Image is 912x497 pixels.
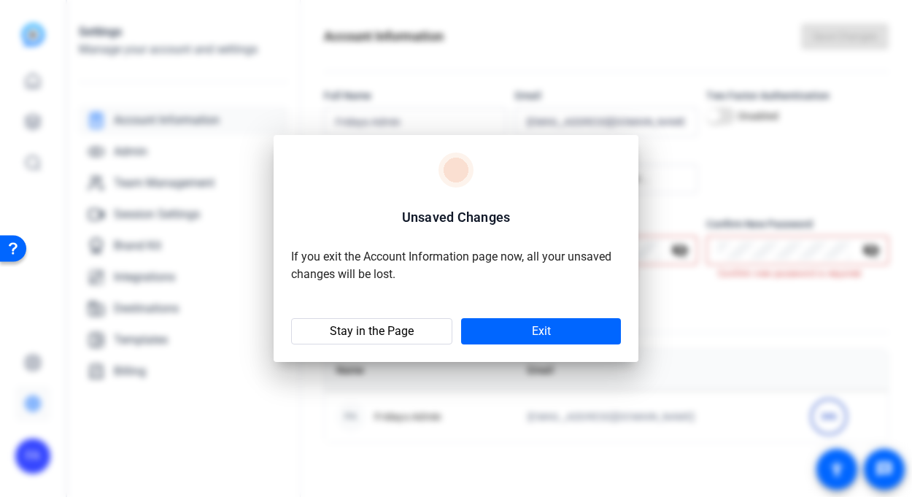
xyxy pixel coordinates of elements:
span: Exit [532,324,551,339]
span: If you exit the Account Information page now, all your unsaved changes will be lost. [291,250,611,281]
button: Stay in the Page [291,318,452,344]
h2: Unsaved Changes [402,207,510,228]
button: Exit [461,318,621,344]
span: Stay in the Page [330,324,414,339]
